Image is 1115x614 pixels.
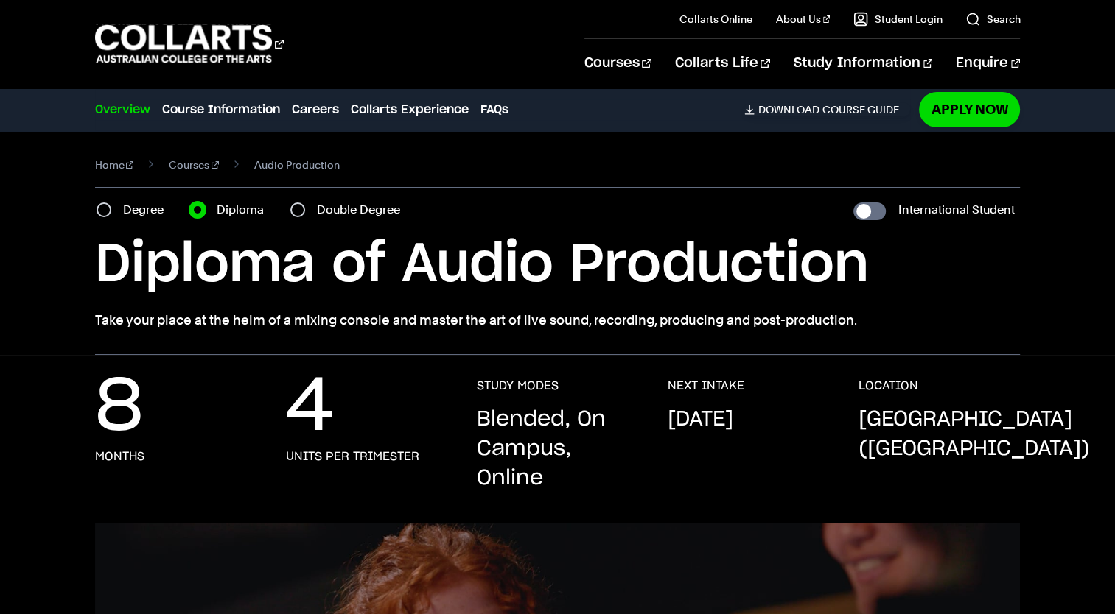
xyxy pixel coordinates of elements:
a: Careers [292,101,339,119]
a: Search [965,12,1020,27]
a: FAQs [480,101,508,119]
p: 8 [95,378,143,437]
div: Go to homepage [95,23,284,65]
a: Student Login [853,12,942,27]
h1: Diploma of Audio Production [95,232,1021,298]
span: Audio Production [254,155,340,175]
a: Study Information [794,39,932,88]
h3: months [95,449,144,464]
p: Take your place at the helm of a mixing console and master the art of live sound, recording, prod... [95,310,1021,331]
a: Enquire [956,39,1020,88]
p: [DATE] [668,405,733,434]
a: Overview [95,101,150,119]
a: DownloadCourse Guide [744,103,910,116]
a: Collarts Life [675,39,770,88]
h3: STUDY MODES [477,378,559,393]
a: Courses [169,155,219,175]
a: Course Information [162,101,280,119]
a: Courses [584,39,651,88]
a: About Us [776,12,831,27]
a: Apply Now [919,92,1020,127]
h3: units per trimester [286,449,419,464]
span: Download [758,103,819,116]
a: Collarts Online [679,12,752,27]
h3: NEXT INTAKE [668,378,744,393]
a: Home [95,155,134,175]
label: International Student [898,200,1014,220]
p: 4 [286,378,334,437]
a: Collarts Experience [351,101,469,119]
p: Blended, On Campus, Online [477,405,638,493]
p: [GEOGRAPHIC_DATA] ([GEOGRAPHIC_DATA]) [859,405,1090,464]
label: Double Degree [317,200,409,220]
label: Diploma [217,200,273,220]
label: Degree [123,200,172,220]
h3: LOCATION [859,378,918,393]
